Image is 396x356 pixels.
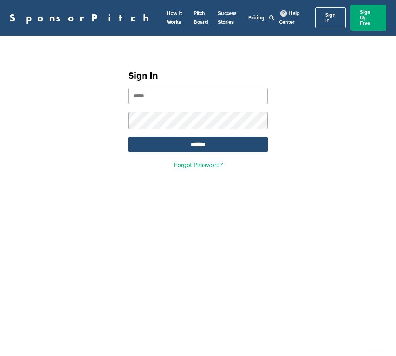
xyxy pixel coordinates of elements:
a: Sign In [315,7,346,28]
a: How It Works [167,10,182,25]
a: Success Stories [218,10,236,25]
a: Pitch Board [194,10,208,25]
a: Help Center [279,9,300,27]
iframe: Button to launch messaging window [364,324,390,350]
a: Forgot Password? [174,161,223,169]
a: SponsorPitch [10,13,154,23]
h1: Sign In [128,69,268,83]
a: Sign Up Free [350,5,386,31]
a: Pricing [248,15,265,21]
